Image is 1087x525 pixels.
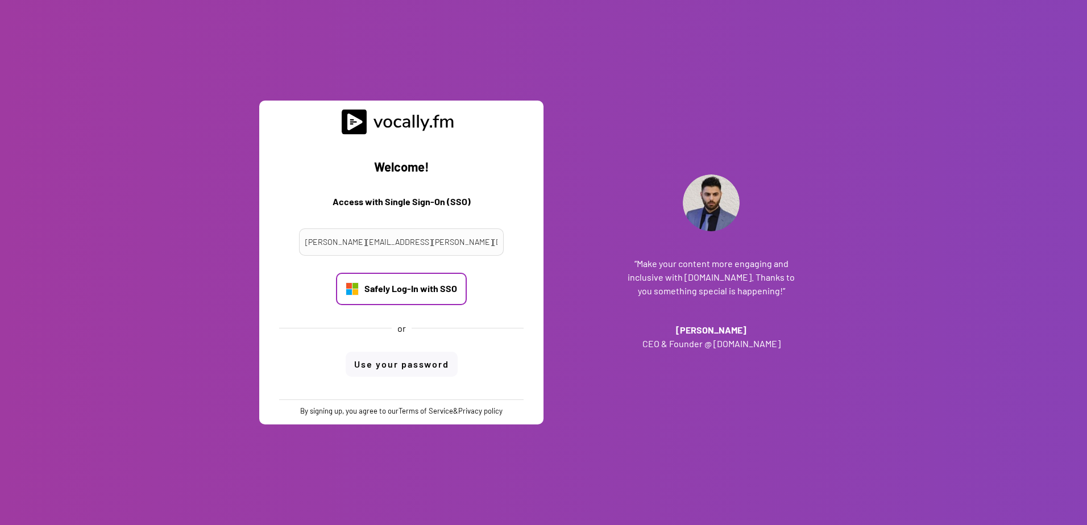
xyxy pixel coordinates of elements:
[626,337,796,351] h3: CEO & Founder @ [DOMAIN_NAME]
[346,352,458,377] button: Use your password
[626,323,796,337] h3: [PERSON_NAME]
[397,322,406,335] div: or
[399,406,453,415] a: Terms of Service
[300,406,503,416] div: By signing up, you agree to our &
[268,195,535,215] h3: Access with Single Sign-On (SSO)
[364,282,457,295] div: Safely Log-In with SSO
[268,157,535,178] h2: Welcome!
[458,406,503,415] a: Privacy policy
[342,109,461,135] img: vocally%20logo.svg
[299,228,504,256] input: Your email
[346,282,359,295] img: Microsoft_logo.svg
[683,174,740,231] img: Addante_Profile.png
[626,257,796,298] h3: “Make your content more engaging and inclusive with [DOMAIN_NAME]. Thanks to you something specia...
